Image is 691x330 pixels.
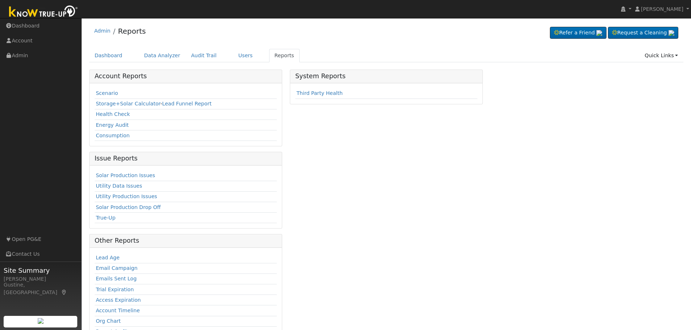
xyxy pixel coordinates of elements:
a: Utility Production Issues [96,193,157,199]
td: - [95,99,277,109]
h5: System Reports [295,72,477,80]
a: Dashboard [89,49,128,62]
a: Third Party Health [296,90,342,96]
a: Reports [118,27,146,35]
h5: Other Reports [95,237,277,245]
span: [PERSON_NAME] [641,6,683,12]
div: [PERSON_NAME] [4,275,78,283]
a: Data Analyzer [139,49,186,62]
a: True-Up [96,215,115,221]
a: Utility Data Issues [96,183,142,189]
a: Map [61,289,67,295]
a: Access Expiration [96,297,141,303]
a: Emails Sent Log [96,276,137,281]
h5: Account Reports [95,72,277,80]
a: Users [233,49,258,62]
a: Org Chart [96,318,121,324]
a: Admin [94,28,111,34]
a: Solar Production Drop Off [96,204,161,210]
h5: Issue Reports [95,155,277,162]
img: retrieve [38,318,44,324]
div: Gustine, [GEOGRAPHIC_DATA] [4,281,78,296]
a: Quick Links [639,49,683,62]
span: Site Summary [4,266,78,275]
a: Energy Audit [96,122,129,128]
a: Trial Expiration [96,287,134,292]
img: retrieve [596,30,602,36]
a: Scenario [96,90,118,96]
a: Request a Cleaning [608,27,678,39]
a: Health Check [96,111,130,117]
a: Audit Trail [186,49,222,62]
a: Reports [269,49,300,62]
a: Storage+Solar Calculator [96,101,160,106]
a: Consumption [96,133,129,138]
a: Refer a Friend [550,27,606,39]
a: Account Timeline [96,308,140,313]
a: Lead Age [96,255,120,260]
a: Email Campaign [96,265,137,271]
a: Lead Funnel Report [162,101,211,106]
img: retrieve [669,30,674,36]
a: Solar Production Issues [96,172,155,178]
img: Know True-Up [5,4,82,20]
